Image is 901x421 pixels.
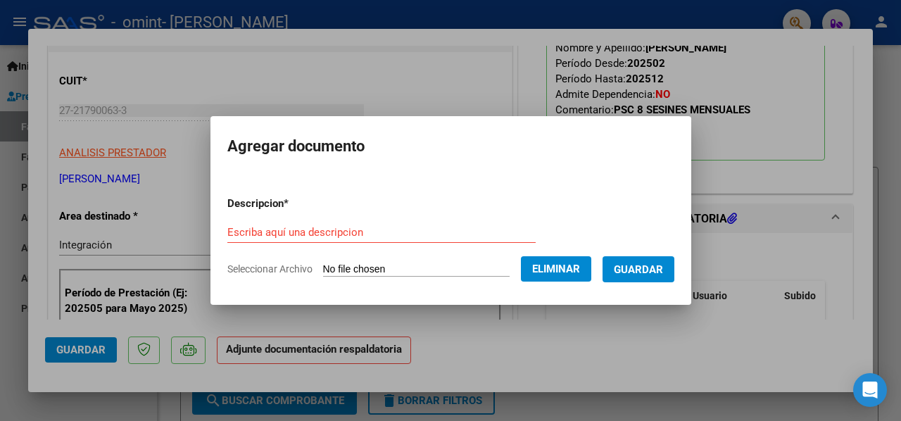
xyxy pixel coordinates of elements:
span: Seleccionar Archivo [227,263,313,275]
span: Eliminar [532,263,580,275]
span: Guardar [614,263,663,276]
div: Open Intercom Messenger [853,373,887,407]
h2: Agregar documento [227,133,674,160]
p: Descripcion [227,196,362,212]
button: Eliminar [521,256,591,282]
button: Guardar [603,256,674,282]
